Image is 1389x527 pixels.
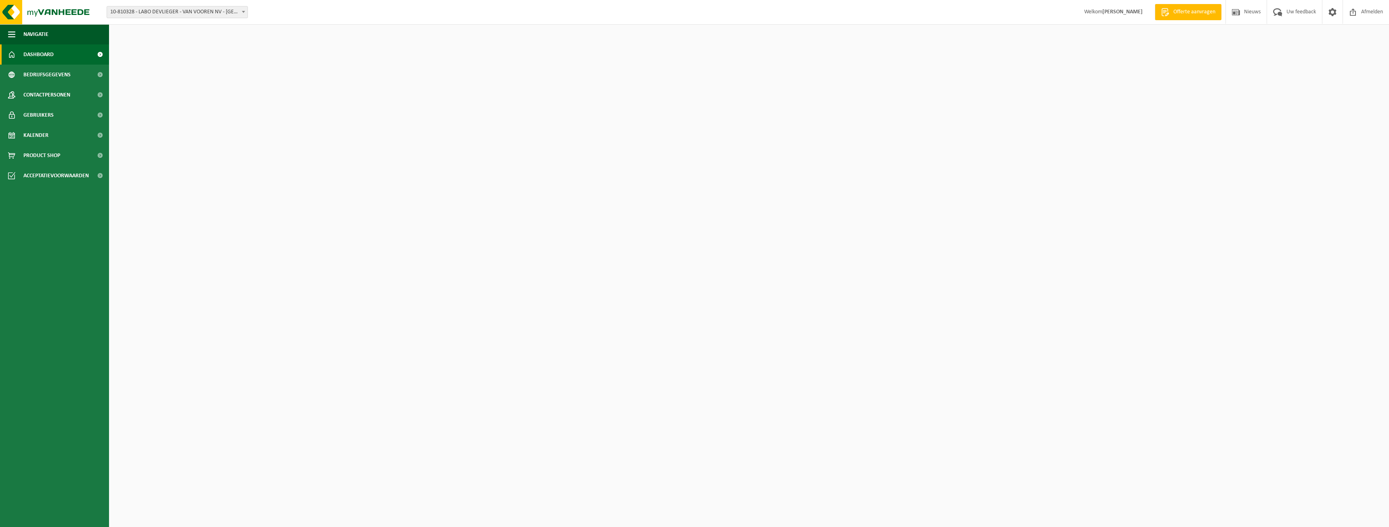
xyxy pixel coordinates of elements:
[107,6,248,18] span: 10-810328 - LABO DEVLIEGER - VAN VOOREN NV - BRUGGE
[23,125,48,145] span: Kalender
[23,85,70,105] span: Contactpersonen
[23,24,48,44] span: Navigatie
[1155,4,1221,20] a: Offerte aanvragen
[1171,8,1217,16] span: Offerte aanvragen
[23,105,54,125] span: Gebruikers
[23,166,89,186] span: Acceptatievoorwaarden
[1102,9,1143,15] strong: [PERSON_NAME]
[23,145,60,166] span: Product Shop
[23,44,54,65] span: Dashboard
[23,65,71,85] span: Bedrijfsgegevens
